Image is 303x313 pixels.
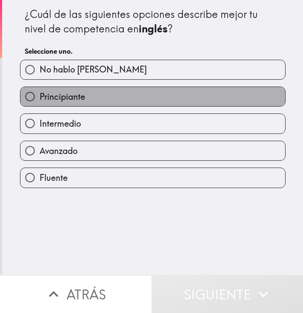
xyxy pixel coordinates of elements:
[40,172,68,184] span: Fluente
[40,145,77,157] span: Avanzado
[20,60,285,79] button: No hablo [PERSON_NAME]
[25,7,281,36] div: ¿Cuál de las siguientes opciones describe mejor tu nivel de competencia en ?
[151,275,303,313] button: Siguiente
[25,46,281,56] h6: Seleccione uno.
[20,168,285,187] button: Fluente
[20,114,285,133] button: Intermedio
[40,91,85,103] span: Principiante
[20,141,285,160] button: Avanzado
[20,87,285,106] button: Principiante
[40,118,81,130] span: Intermedio
[40,64,147,75] span: No hablo [PERSON_NAME]
[139,22,168,35] b: inglés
